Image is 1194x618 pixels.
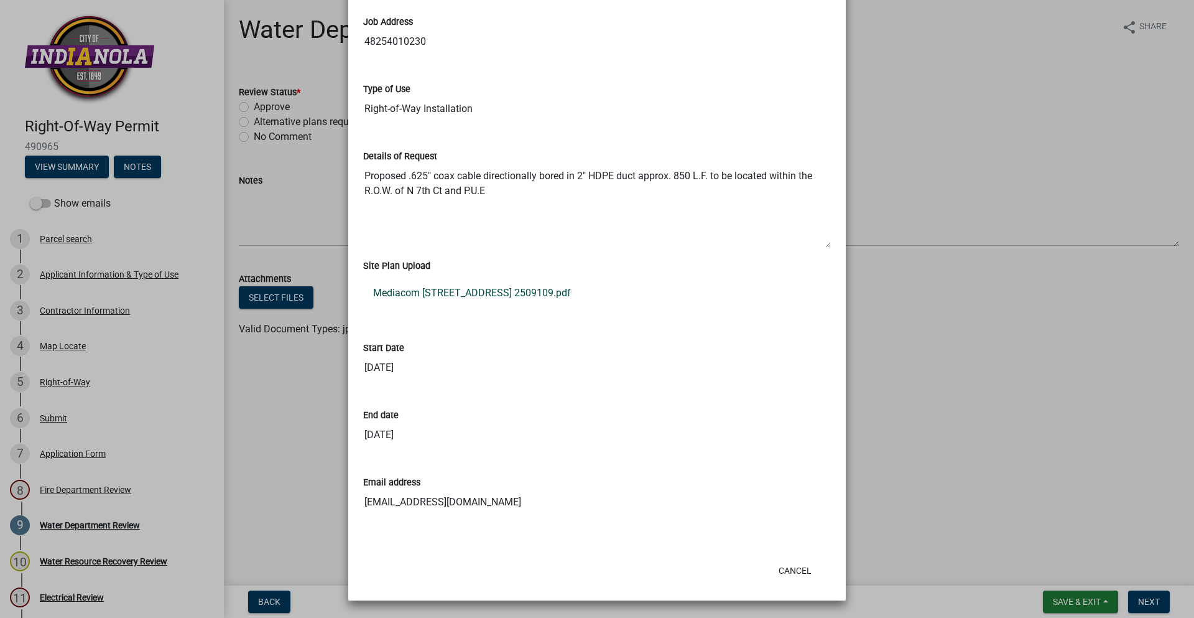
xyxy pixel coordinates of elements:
[363,344,404,353] label: Start Date
[363,85,410,94] label: Type of Use
[363,479,420,487] label: Email address
[363,278,831,308] a: Mediacom [STREET_ADDRESS] 2509109.pdf
[363,152,437,161] label: Details of Request
[363,262,430,271] label: Site Plan Upload
[363,164,831,248] textarea: Proposed .625" coax cable directionally bored in 2" HDPE duct approx. 850 L.F. to be located with...
[363,411,399,420] label: End date
[769,559,821,582] button: Cancel
[363,18,413,27] label: Job Address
